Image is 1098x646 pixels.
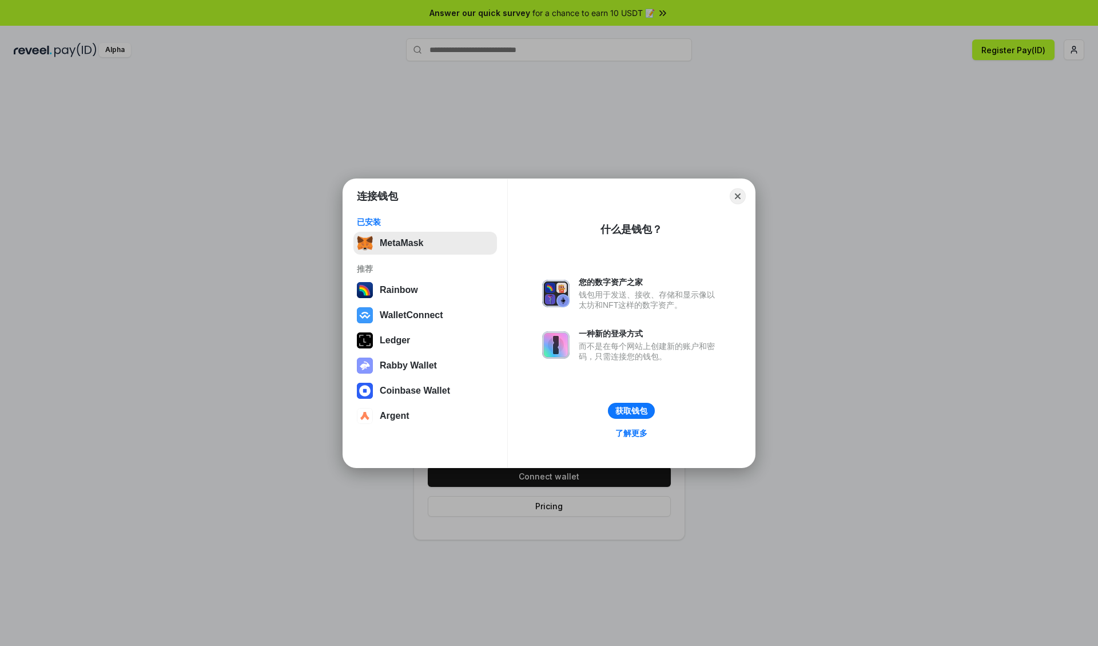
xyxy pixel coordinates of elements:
[380,386,450,396] div: Coinbase Wallet
[615,406,647,416] div: 获取钱包
[608,426,654,441] a: 了解更多
[353,279,497,302] button: Rainbow
[380,360,437,371] div: Rabby Wallet
[357,358,373,374] img: svg+xml,%3Csvg%20xmlns%3D%22http%3A%2F%2Fwww.w3.org%2F2000%2Fsvg%22%20fill%3D%22none%22%20viewBox...
[579,341,721,362] div: 而不是在每个网站上创建新的账户和密码，只需连接您的钱包。
[380,335,410,346] div: Ledger
[542,331,570,359] img: svg+xml,%3Csvg%20xmlns%3D%22http%3A%2F%2Fwww.w3.org%2F2000%2Fsvg%22%20fill%3D%22none%22%20viewBox...
[357,282,373,298] img: svg+xml,%3Csvg%20width%3D%22120%22%20height%3D%22120%22%20viewBox%3D%220%200%20120%20120%22%20fil...
[579,328,721,339] div: 一种新的登录方式
[353,232,497,255] button: MetaMask
[353,405,497,427] button: Argent
[357,408,373,424] img: svg+xml,%3Csvg%20width%3D%2228%22%20height%3D%2228%22%20viewBox%3D%220%200%2028%2028%22%20fill%3D...
[579,277,721,287] div: 您的数字资产之家
[380,238,423,248] div: MetaMask
[357,217,494,227] div: 已安装
[608,403,655,419] button: 获取钱包
[600,223,662,236] div: 什么是钱包？
[357,307,373,323] img: svg+xml,%3Csvg%20width%3D%2228%22%20height%3D%2228%22%20viewBox%3D%220%200%2028%2028%22%20fill%3D...
[357,264,494,274] div: 推荐
[380,285,418,295] div: Rainbow
[357,332,373,348] img: svg+xml,%3Csvg%20xmlns%3D%22http%3A%2F%2Fwww.w3.org%2F2000%2Fsvg%22%20width%3D%2228%22%20height%3...
[730,188,746,204] button: Close
[380,411,409,421] div: Argent
[357,189,398,203] h1: 连接钱包
[579,290,721,310] div: 钱包用于发送、接收、存储和显示像以太坊和NFT这样的数字资产。
[380,310,443,320] div: WalletConnect
[357,235,373,251] img: svg+xml,%3Csvg%20fill%3D%22none%22%20height%3D%2233%22%20viewBox%3D%220%200%2035%2033%22%20width%...
[353,354,497,377] button: Rabby Wallet
[353,304,497,327] button: WalletConnect
[615,428,647,438] div: 了解更多
[353,329,497,352] button: Ledger
[357,383,373,399] img: svg+xml,%3Csvg%20width%3D%2228%22%20height%3D%2228%22%20viewBox%3D%220%200%2028%2028%22%20fill%3D...
[542,280,570,307] img: svg+xml,%3Csvg%20xmlns%3D%22http%3A%2F%2Fwww.w3.org%2F2000%2Fsvg%22%20fill%3D%22none%22%20viewBox...
[353,379,497,402] button: Coinbase Wallet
